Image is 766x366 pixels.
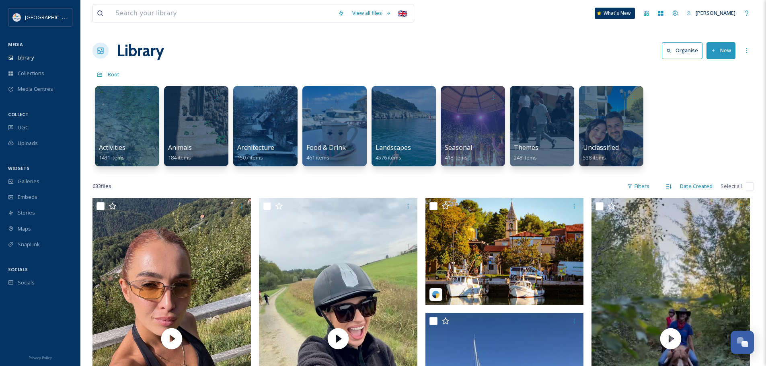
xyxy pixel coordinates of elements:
div: Filters [623,178,653,194]
span: Uploads [18,139,38,147]
span: Animals [168,143,192,152]
span: Stories [18,209,35,217]
span: Collections [18,70,44,77]
span: Seasonal [445,143,472,152]
button: Organise [662,42,702,59]
a: Landscapes4576 items [376,144,411,161]
span: UGC [18,124,29,131]
span: Select all [721,182,742,190]
span: SOCIALS [8,266,28,272]
span: [GEOGRAPHIC_DATA] [25,13,76,21]
span: Embeds [18,193,37,201]
span: Themes [514,143,538,152]
span: 418 items [445,154,468,161]
span: Media Centres [18,85,53,93]
a: Food & Drink461 items [306,144,346,161]
button: Open Chat [731,331,754,354]
span: WIDGETS [8,165,29,171]
button: New [706,42,735,59]
a: View all files [348,5,395,21]
span: Root [108,71,119,78]
span: Maps [18,225,31,233]
a: Library [117,39,164,63]
img: snapsea-logo.png [432,290,440,299]
input: Search your library [111,4,334,22]
span: 538 items [583,154,606,161]
span: 248 items [514,154,537,161]
span: Activities [99,143,125,152]
span: COLLECT [8,111,29,117]
div: 🇬🇧 [395,6,410,20]
span: 461 items [306,154,329,161]
span: 1507 items [237,154,263,161]
span: Socials [18,279,35,286]
span: 184 items [168,154,191,161]
a: Seasonal418 items [445,144,472,161]
div: Date Created [676,178,717,194]
span: Privacy Policy [29,355,52,360]
a: Root [108,70,119,79]
a: Themes248 items [514,144,538,161]
span: SnapLink [18,241,40,248]
a: Animals184 items [168,144,192,161]
span: Library [18,54,34,61]
span: Galleries [18,178,39,185]
img: diino_cehiic-18117077053522462.jpeg [425,198,584,305]
span: 4576 items [376,154,401,161]
a: Privacy Policy [29,352,52,362]
a: Unclassified538 items [583,144,619,161]
img: HTZ_logo_EN.svg [13,13,21,21]
span: Landscapes [376,143,411,152]
a: What's New [595,8,635,19]
span: 633 file s [92,182,111,190]
a: [PERSON_NAME] [682,5,739,21]
span: Architecture [237,143,274,152]
a: Architecture1507 items [237,144,274,161]
a: Activities1431 items [99,144,125,161]
span: Unclassified [583,143,619,152]
span: [PERSON_NAME] [696,9,735,16]
span: Food & Drink [306,143,346,152]
span: 1431 items [99,154,125,161]
span: MEDIA [8,41,23,47]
